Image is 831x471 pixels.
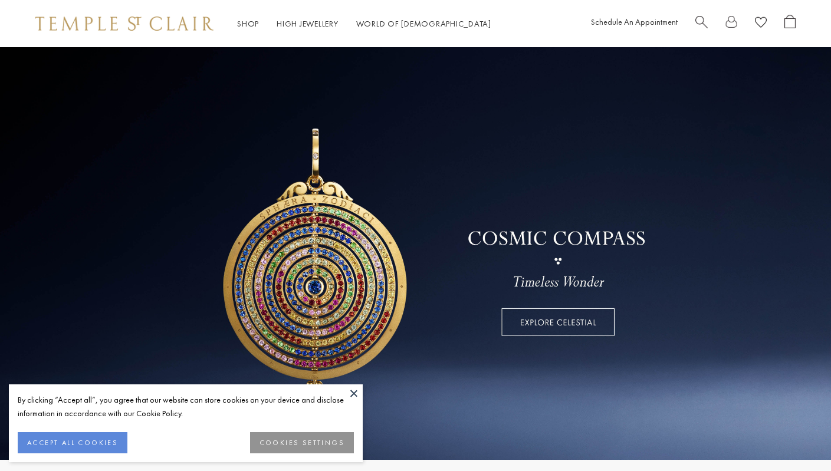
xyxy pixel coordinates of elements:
[18,393,354,420] div: By clicking “Accept all”, you agree that our website can store cookies on your device and disclos...
[591,17,678,27] a: Schedule An Appointment
[356,18,491,29] a: World of [DEMOGRAPHIC_DATA]World of [DEMOGRAPHIC_DATA]
[784,15,796,33] a: Open Shopping Bag
[35,17,214,31] img: Temple St. Clair
[237,17,491,31] nav: Main navigation
[237,18,259,29] a: ShopShop
[250,432,354,453] button: COOKIES SETTINGS
[18,432,127,453] button: ACCEPT ALL COOKIES
[695,15,708,33] a: Search
[277,18,339,29] a: High JewelleryHigh Jewellery
[755,15,767,33] a: View Wishlist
